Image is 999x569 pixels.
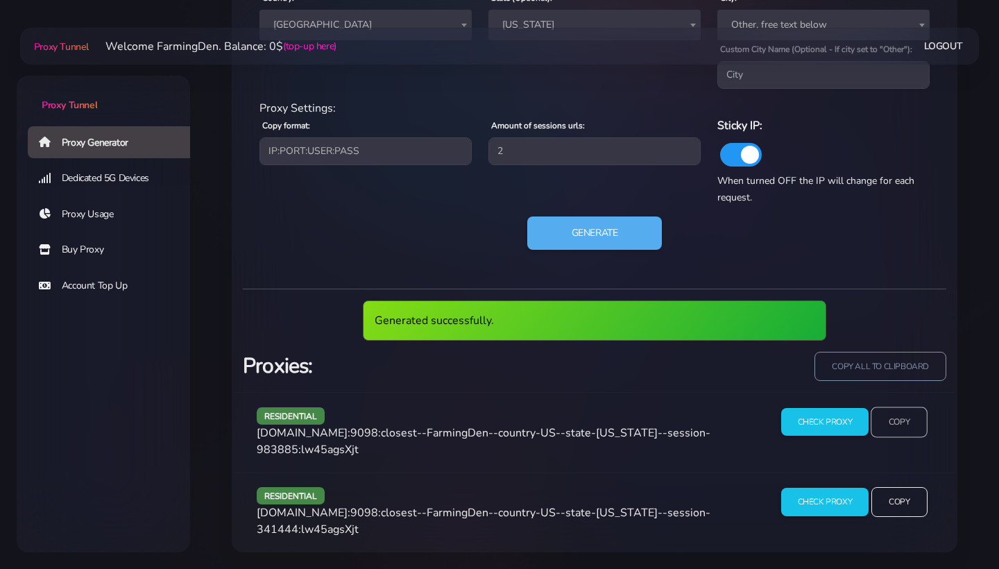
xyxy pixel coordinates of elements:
[932,502,982,552] iframe: Webchat Widget
[28,270,201,302] a: Account Top Up
[31,35,89,58] a: Proxy Tunnel
[262,119,310,132] label: Copy format:
[28,198,201,230] a: Proxy Usage
[871,407,928,437] input: Copy
[781,488,869,516] input: Check Proxy
[717,10,930,40] span: Other, free text below
[257,505,710,537] span: [DOMAIN_NAME]:9098:closest--FarmingDen--country-US--state-[US_STATE]--session-341444:lw45agsXjt
[781,408,869,436] input: Check Proxy
[717,174,914,204] span: When turned OFF the IP will change for each request.
[924,33,963,59] a: Logout
[527,216,663,250] button: Generate
[34,40,89,53] span: Proxy Tunnel
[89,38,336,55] li: Welcome FarmingDen. Balance: 0$
[257,487,325,504] span: residential
[257,407,325,425] span: residential
[726,15,921,35] span: Other, free text below
[257,425,710,457] span: [DOMAIN_NAME]:9098:closest--FarmingDen--country-US--state-[US_STATE]--session-983885:lw45agsXjt
[283,39,336,53] a: (top-up here)
[871,487,927,517] input: Copy
[491,119,585,132] label: Amount of sessions urls:
[363,300,826,341] div: Generated successfully.
[497,15,692,35] span: Ohio
[814,352,946,382] input: copy all to clipboard
[717,61,930,89] input: City
[42,99,97,112] span: Proxy Tunnel
[268,15,463,35] span: United States of America
[28,126,201,158] a: Proxy Generator
[17,76,190,112] a: Proxy Tunnel
[717,117,930,135] h6: Sticky IP:
[243,352,586,380] h3: Proxies:
[28,162,201,194] a: Dedicated 5G Devices
[251,100,938,117] div: Proxy Settings:
[488,10,701,40] span: Ohio
[28,234,201,266] a: Buy Proxy
[259,10,472,40] span: United States of America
